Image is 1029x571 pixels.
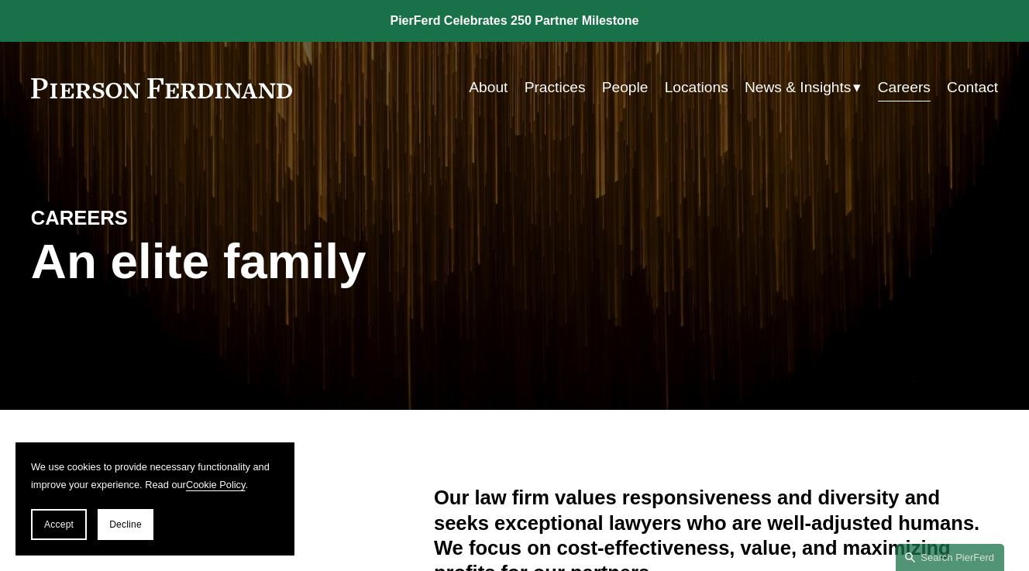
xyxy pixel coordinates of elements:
[109,519,142,530] span: Decline
[469,73,508,102] a: About
[98,509,153,540] button: Decline
[15,442,294,556] section: Cookie banner
[186,479,246,490] a: Cookie Policy
[525,73,586,102] a: Practices
[31,509,87,540] button: Accept
[31,458,279,494] p: We use cookies to provide necessary functionality and improve your experience. Read our .
[602,73,649,102] a: People
[745,74,851,101] span: News & Insights
[947,73,998,102] a: Contact
[44,519,74,530] span: Accept
[745,73,861,102] a: folder dropdown
[896,544,1004,571] a: Search this site
[31,233,514,290] h1: An elite family
[665,73,728,102] a: Locations
[878,73,931,102] a: Careers
[31,205,273,230] h4: CAREERS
